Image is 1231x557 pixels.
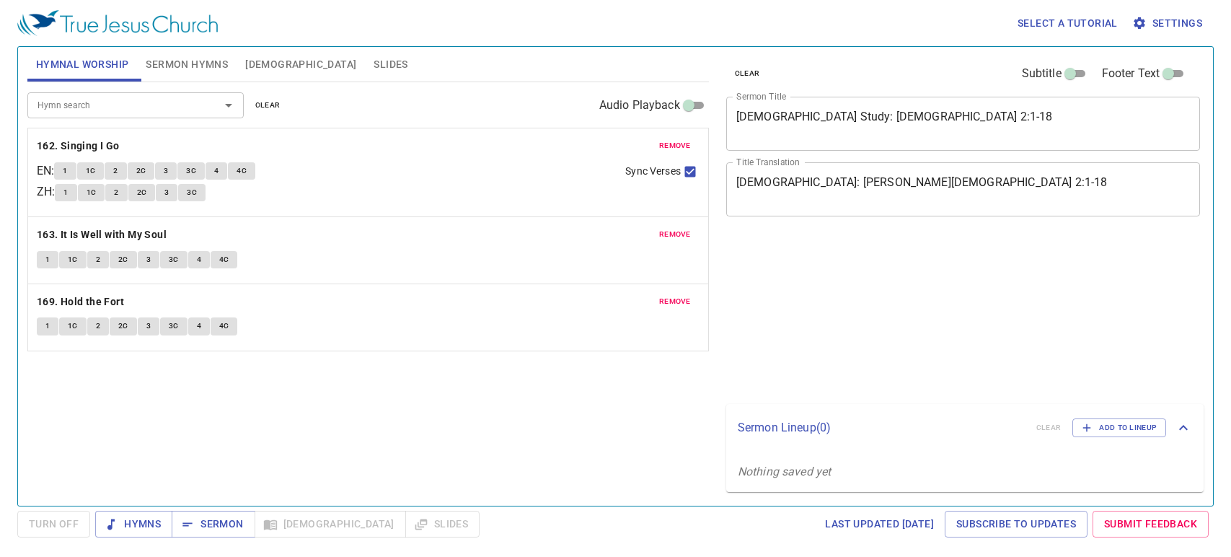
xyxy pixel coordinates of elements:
iframe: from-child [720,232,1107,399]
button: 2C [110,317,137,335]
span: Hymns [107,515,161,533]
button: 2 [87,251,109,268]
span: clear [735,67,760,80]
span: 3 [146,320,151,333]
p: ZH : [37,183,55,201]
span: Last updated [DATE] [825,515,934,533]
button: clear [247,97,289,114]
button: Settings [1129,10,1208,37]
p: Sermon Lineup ( 0 ) [738,419,1025,437]
button: 3C [178,184,206,201]
textarea: [DEMOGRAPHIC_DATA]: [PERSON_NAME][DEMOGRAPHIC_DATA] 2:1-18 [736,175,1191,203]
button: Add to Lineup [1072,418,1166,437]
span: 2C [118,253,128,266]
span: 4C [219,320,229,333]
span: 3 [164,165,168,177]
span: 1C [87,186,97,199]
b: 169. Hold the Fort [37,293,124,311]
a: Last updated [DATE] [819,511,940,538]
span: 3 [164,186,169,199]
span: 2C [136,165,146,177]
span: remove [659,228,691,241]
button: 162. Singing I Go [37,137,122,155]
span: 1C [68,253,78,266]
button: 3 [138,317,159,335]
button: 2C [128,184,156,201]
button: 4C [211,251,238,268]
button: 4 [206,162,227,180]
button: Open [219,95,239,115]
button: 3C [160,317,187,335]
span: clear [255,99,281,112]
span: 3C [187,186,197,199]
span: Sync Verses [625,164,680,179]
span: Hymnal Worship [36,56,129,74]
b: 163. It Is Well with My Soul [37,226,167,244]
button: 4C [211,317,238,335]
span: 2C [137,186,147,199]
button: 2 [87,317,109,335]
button: 1C [78,184,105,201]
button: 1 [54,162,76,180]
span: 2 [96,320,100,333]
span: 3C [169,320,179,333]
button: 3 [155,162,177,180]
button: 1 [37,317,58,335]
span: remove [659,139,691,152]
span: 3C [169,253,179,266]
button: 3 [156,184,177,201]
span: Footer Text [1102,65,1160,82]
span: 1C [86,165,96,177]
span: 1 [45,253,50,266]
button: 1C [77,162,105,180]
span: 4 [214,165,219,177]
button: 4 [188,317,210,335]
a: Submit Feedback [1093,511,1209,538]
span: 2 [113,165,118,177]
i: Nothing saved yet [738,465,831,478]
span: Subscribe to Updates [956,515,1076,533]
span: 3C [186,165,196,177]
span: 1C [68,320,78,333]
button: 1 [55,184,76,201]
p: EN : [37,162,54,180]
span: Sermon Hymns [146,56,228,74]
button: clear [726,65,769,82]
span: 1 [63,165,67,177]
span: 4 [197,253,201,266]
div: Sermon Lineup(0)clearAdd to Lineup [726,404,1204,452]
button: 3C [177,162,205,180]
span: [DEMOGRAPHIC_DATA] [245,56,356,74]
button: Select a tutorial [1012,10,1124,37]
a: Subscribe to Updates [945,511,1087,538]
span: Audio Playback [599,97,680,114]
button: 169. Hold the Fort [37,293,127,311]
button: 3 [138,251,159,268]
b: 162. Singing I Go [37,137,120,155]
span: remove [659,295,691,308]
button: 3C [160,251,187,268]
span: 4C [219,253,229,266]
button: 4 [188,251,210,268]
span: 1 [63,186,68,199]
button: 2 [105,184,127,201]
button: 1C [59,317,87,335]
span: 2 [96,253,100,266]
button: 4C [228,162,255,180]
span: 3 [146,253,151,266]
button: 2C [128,162,155,180]
span: Add to Lineup [1082,421,1157,434]
span: 2C [118,320,128,333]
button: 1 [37,251,58,268]
button: remove [650,137,700,154]
button: remove [650,293,700,310]
button: remove [650,226,700,243]
span: 2 [114,186,118,199]
button: Sermon [172,511,255,538]
span: Settings [1135,14,1202,32]
span: Submit Feedback [1104,515,1197,533]
button: Hymns [95,511,172,538]
button: 163. It Is Well with My Soul [37,226,169,244]
img: True Jesus Church [17,10,218,36]
span: Slides [374,56,407,74]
